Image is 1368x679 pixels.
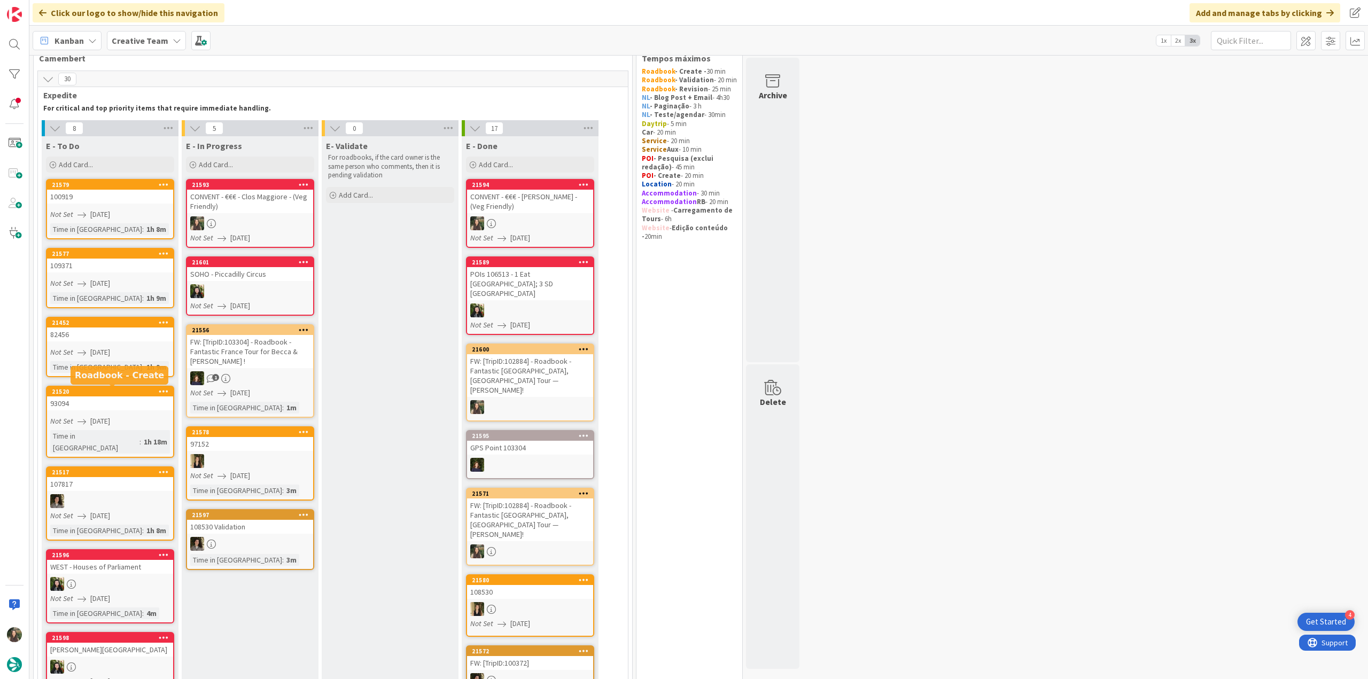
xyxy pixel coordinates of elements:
div: Delete [760,395,786,408]
div: 21452 [47,318,173,327]
a: 21580108530SPNot Set[DATE] [466,574,594,637]
div: [PERSON_NAME][GEOGRAPHIC_DATA] [47,643,173,657]
span: : [139,436,141,448]
div: 4 [1345,610,1355,620]
div: Time in [GEOGRAPHIC_DATA] [50,607,142,619]
div: BC [467,303,593,317]
div: 21601 [192,259,313,266]
div: 21520 [47,387,173,396]
div: IG [467,400,593,414]
div: 21596 [47,550,173,560]
div: Click our logo to show/hide this navigation [33,3,224,22]
p: - 20 min [642,171,737,180]
strong: POI [642,154,654,163]
p: 30 min [642,67,737,76]
i: Not Set [470,619,493,628]
span: : [142,607,144,619]
strong: Edição conteúdo - [642,223,729,241]
img: BC [190,284,204,298]
div: 21580 [467,575,593,585]
p: - 20 min [642,180,737,189]
div: MS [187,537,313,551]
div: IG [467,544,593,558]
i: Not Set [470,320,493,330]
span: [DATE] [90,209,110,220]
a: 21577109371Not Set[DATE]Time in [GEOGRAPHIC_DATA]:1h 9m [46,248,174,308]
strong: Aux [667,145,679,154]
strong: Website [642,223,670,232]
span: [DATE] [510,232,530,244]
div: Open Get Started checklist, remaining modules: 4 [1297,613,1355,631]
span: [DATE] [90,347,110,358]
div: Time in [GEOGRAPHIC_DATA] [50,223,142,235]
div: 21596 [52,551,173,559]
div: 4m [144,607,159,619]
div: 21580108530 [467,575,593,599]
div: 108530 [467,585,593,599]
span: [DATE] [510,319,530,331]
strong: Accommodation [642,197,697,206]
div: 21589POIs 106513 - 1 Eat [GEOGRAPHIC_DATA]; 3 SD [GEOGRAPHIC_DATA] [467,257,593,300]
div: 21600FW: [TripID:102884] - Roadbook - Fantastic [GEOGRAPHIC_DATA], [GEOGRAPHIC_DATA] Tour — [PERS... [467,345,593,397]
img: MC [190,371,204,385]
div: 21601SOHO - Piccadilly Circus [187,257,313,281]
strong: POI [642,171,654,180]
div: IG [467,216,593,230]
span: Support [22,2,49,14]
div: WEST - Houses of Parliament [47,560,173,574]
div: 21595 [467,431,593,441]
div: 21579 [47,180,173,190]
div: 21589 [472,259,593,266]
i: Not Set [50,594,73,603]
div: SP [187,454,313,468]
div: FW: [TripID:100372] [467,656,593,670]
span: 1 [212,374,219,381]
span: E - In Progress [186,141,242,151]
a: 2157897152SPNot Set[DATE]Time in [GEOGRAPHIC_DATA]:3m [186,426,314,501]
div: 21578 [192,428,313,436]
div: MC [187,371,313,385]
p: - - 6h [642,206,737,224]
div: 21517 [47,467,173,477]
div: 21580 [472,576,593,584]
span: Tempos máximos [642,53,729,64]
strong: - Revision [675,84,708,93]
img: MS [190,537,204,551]
div: CONVENT - €€€ - [PERSON_NAME] - (Veg Friendly) [467,190,593,213]
div: 21594 [472,181,593,189]
span: E - Done [466,141,498,151]
div: 21452 [52,319,173,326]
div: 21517 [52,469,173,476]
div: 21594CONVENT - €€€ - [PERSON_NAME] - (Veg Friendly) [467,180,593,213]
a: 21596WEST - Houses of ParliamentBCNot Set[DATE]Time in [GEOGRAPHIC_DATA]:4m [46,549,174,623]
span: : [282,402,284,413]
i: Not Set [190,388,213,397]
span: : [142,361,144,373]
a: 21595GPS Point 103304MC [466,430,594,479]
img: IG [470,544,484,558]
span: 2x [1171,35,1185,46]
div: 21517107817 [47,467,173,491]
span: 30 [58,73,76,85]
div: 1h 18m [141,436,170,448]
div: 21597 [192,511,313,519]
i: Not Set [190,233,213,243]
p: - 20 min [642,137,737,145]
strong: - Validation [675,75,714,84]
span: E - To Do [46,141,80,151]
span: 3x [1185,35,1200,46]
strong: Daytrip [642,119,667,128]
div: 21579 [52,181,173,189]
div: 3m [284,554,299,566]
strong: Roadbook [642,67,675,76]
div: 1h 8m [144,223,169,235]
strong: - Create - [675,67,706,76]
strong: NL [642,102,650,111]
i: Not Set [470,233,493,243]
div: 21595GPS Point 103304 [467,431,593,455]
span: 0 [345,122,363,135]
p: - 20 min [642,128,737,137]
div: 21600 [472,346,593,353]
div: 21598[PERSON_NAME][GEOGRAPHIC_DATA] [47,633,173,657]
span: Add Card... [479,160,513,169]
